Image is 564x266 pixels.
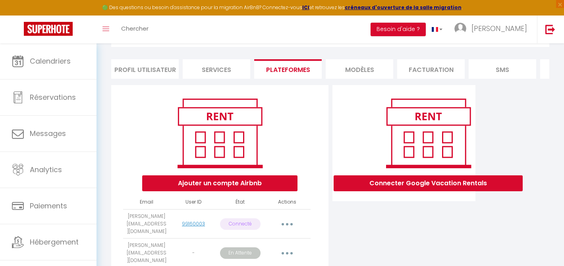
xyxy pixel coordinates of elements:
p: En Attente [220,247,261,259]
th: Email [123,195,170,209]
th: User ID [170,195,217,209]
img: Super Booking [24,22,73,36]
img: rent.png [378,95,479,171]
button: Ouvrir le widget de chat LiveChat [6,3,30,27]
th: Actions [264,195,311,209]
a: ... [PERSON_NAME] [448,16,537,43]
span: Paiements [30,201,67,211]
div: - [173,249,214,257]
img: rent.png [169,95,270,171]
span: Hébergement [30,237,79,247]
span: Réservations [30,92,76,102]
p: Connecté [220,218,261,230]
li: MODÈLES [326,59,393,79]
span: Chercher [121,24,149,33]
li: SMS [469,59,536,79]
a: ICI [302,4,309,11]
span: Calendriers [30,56,71,66]
li: Plateformes [254,59,322,79]
button: Ajouter un compte Airbnb [142,175,297,191]
span: Analytics [30,165,62,175]
span: Messages [30,128,66,138]
img: logout [545,24,555,34]
li: Facturation [397,59,465,79]
th: État [217,195,264,209]
a: Chercher [115,16,155,43]
td: [PERSON_NAME][EMAIL_ADDRESS][DOMAIN_NAME] [123,209,170,239]
button: Besoin d'aide ? [371,23,426,36]
a: 99160003 [182,220,205,227]
button: Connecter Google Vacation Rentals [334,175,523,191]
img: ... [454,23,466,35]
span: [PERSON_NAME] [471,23,527,33]
a: créneaux d'ouverture de la salle migration [345,4,462,11]
li: Profil Utilisateur [111,59,179,79]
li: Services [183,59,250,79]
